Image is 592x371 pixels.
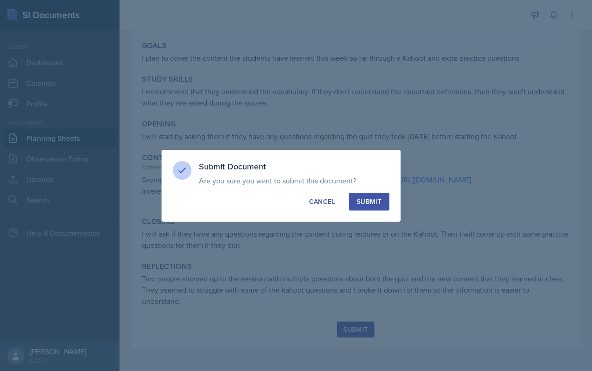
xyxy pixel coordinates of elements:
[199,176,389,185] p: Are you sure you want to submit this document?
[349,193,389,210] button: Submit
[357,197,381,206] div: Submit
[199,161,389,172] h3: Submit Document
[301,193,343,210] button: Cancel
[309,197,335,206] div: Cancel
